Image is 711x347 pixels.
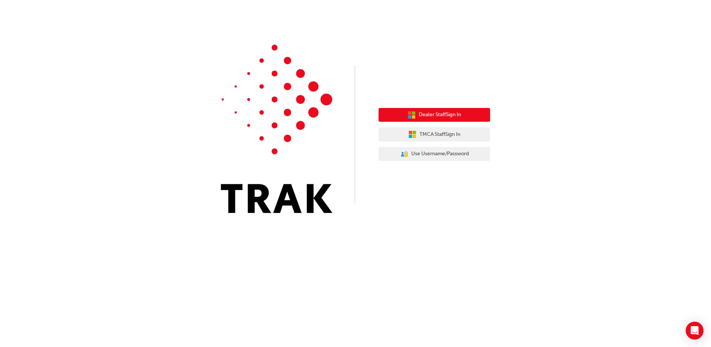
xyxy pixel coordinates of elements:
[411,150,469,158] span: Use Username/Password
[419,111,461,119] span: Dealer Staff Sign In
[379,108,490,122] button: Dealer StaffSign In
[379,127,490,141] button: TMCA StaffSign In
[419,130,460,139] span: TMCA Staff Sign In
[221,45,332,213] img: Trak
[686,322,704,340] div: Open Intercom Messenger
[379,147,490,161] button: Use Username/Password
